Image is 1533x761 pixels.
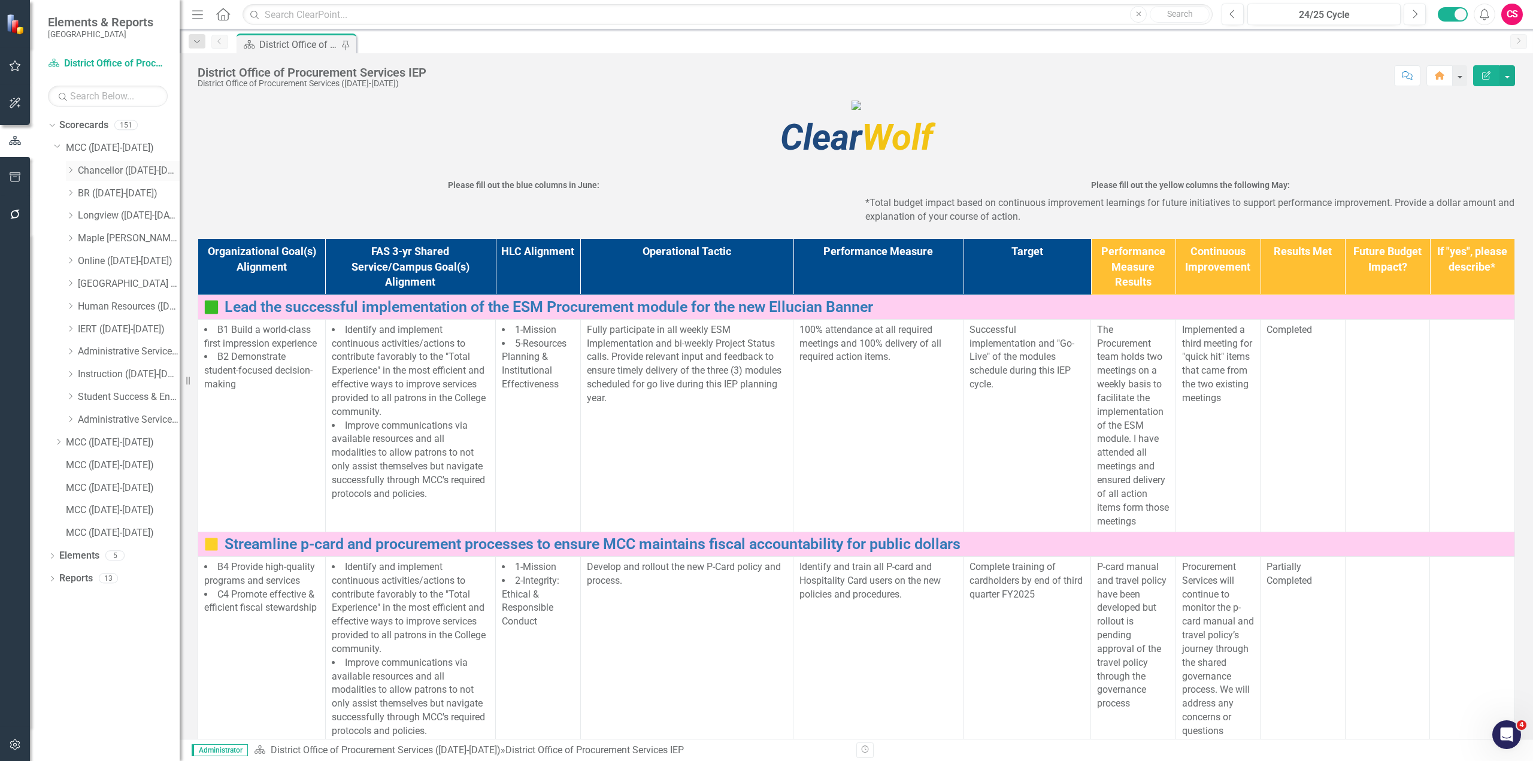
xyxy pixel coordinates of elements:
[1517,720,1526,730] span: 4
[587,323,787,405] p: Fully participate in all weekly ESM Implementation and bi-weekly Project Status calls. Provide re...
[1247,4,1401,25] button: 24/25 Cycle
[78,323,180,336] a: IERT ([DATE]-[DATE])
[865,194,1515,224] p: *Total budget impact based on continuous improvement learnings for future initiatives to support ...
[325,319,495,532] td: Double-Click to Edit
[204,589,317,614] span: C4 Promote effective & efficient fiscal stewardship
[580,319,793,532] td: Double-Click to Edit
[1097,560,1170,711] p: P-card manual and travel policy have been developed but rollout is pending approval of the travel...
[78,345,180,359] a: Administrative Services ([DATE]-[DATE])
[198,532,1515,557] td: Double-Click to Edit Right Click for Context Menu
[799,560,957,602] p: Identify and train all P-card and Hospitality Card users on the new policies and procedures.
[970,323,1084,392] p: Successful implementation and "Go-Live" of the modules schedule during this IEP cycle.
[6,13,28,35] img: ClearPoint Strategy
[964,319,1091,532] td: Double-Click to Edit
[515,561,556,572] span: 1-Mission
[1150,6,1210,23] button: Search
[332,420,485,499] span: Improve communications via available resources and all modalities to allow patrons to not only as...
[59,572,93,586] a: Reports
[48,57,168,71] a: District Office of Procurement Services ([DATE]-[DATE])
[198,319,326,532] td: Double-Click to Edit
[780,116,862,159] span: Clear
[799,323,957,365] p: 100% attendance at all required meetings and 100% delivery of all required action items.
[332,657,485,736] span: Improve communications via available resources and all modalities to allow patrons to not only as...
[1175,319,1261,532] td: Double-Click to Edit
[78,209,180,223] a: Longview ([DATE]-[DATE])
[66,459,180,472] a: MCC ([DATE]-[DATE])
[78,232,180,245] a: Maple [PERSON_NAME] ([DATE]-[DATE])
[78,254,180,268] a: Online ([DATE]-[DATE])
[78,390,180,404] a: Student Success & Engagement ([DATE]-[DATE])
[78,277,180,291] a: [GEOGRAPHIC_DATA] ([DATE]-[DATE])
[505,744,684,756] div: District Office of Procurement Services IEP
[114,120,138,131] div: 151
[59,549,99,563] a: Elements
[515,324,556,335] span: 1-Mission
[198,79,426,88] div: District Office of Procurement Services ([DATE]-[DATE])
[225,536,1508,553] a: Streamline p-card and procurement processes to ensure MCC maintains fiscal accountability for pub...
[204,351,313,390] span: B2 Demonstrate student-focused decision-making
[204,300,219,314] img: Completed
[496,319,581,532] td: Double-Click to Edit
[502,575,559,627] span: 2-Integrity: Ethical & Responsible Conduct
[59,119,108,132] a: Scorecards
[66,481,180,495] a: MCC ([DATE]-[DATE])
[1097,323,1170,529] p: The Procurement team holds two meetings on a weekly basis to facilitate the implementation of the...
[1261,319,1346,532] td: Double-Click to Edit
[192,744,248,756] span: Administrator
[66,504,180,517] a: MCC ([DATE]-[DATE])
[78,187,180,201] a: BR ([DATE]-[DATE])
[204,324,317,349] span: B1 Build a world-class first impression experience
[970,560,1084,602] p: Complete training of cardholders by end of third quarter FY2025
[448,180,599,190] strong: Please fill out the blue columns in June:
[852,101,861,110] img: mcc%20high%20quality%20v4.png
[332,324,486,417] span: Identify and implement continuous activities/actions to contribute favorably to the "Total Experi...
[66,436,180,450] a: MCC ([DATE]-[DATE])
[1430,319,1515,532] td: Double-Click to Edit
[225,299,1508,316] a: Lead the successful implementation of the ESM Procurement module for the new Ellucian Banner
[1267,561,1312,586] span: Partially Completed
[502,338,566,390] span: 5-Resources Planning & Institutional Effectiveness
[587,560,787,588] p: Develop and rollout the new P-Card policy and process.
[204,537,219,551] img: Partially Completed
[780,116,933,159] span: Wolf
[48,86,168,107] input: Search Below...
[1501,4,1523,25] button: CS
[1091,180,1290,190] strong: Please fill out the yellow columns the following May:
[66,141,180,155] a: MCC ([DATE]-[DATE])
[1167,9,1193,19] span: Search
[78,413,180,427] a: Administrative Services ([DATE]-[DATE])
[259,37,338,52] div: District Office of Procurement Services IEP
[1182,323,1255,405] p: Implemented a third meeting for "quick hit" items that came from the two existing meetings
[66,526,180,540] a: MCC ([DATE]-[DATE])
[1345,319,1430,532] td: Double-Click to Edit
[198,295,1515,320] td: Double-Click to Edit Right Click for Context Menu
[204,561,315,586] span: B4 Provide high-quality programs and services
[48,29,153,39] small: [GEOGRAPHIC_DATA]
[793,319,964,532] td: Double-Click to Edit
[243,4,1213,25] input: Search ClearPoint...
[1492,720,1521,749] iframe: Intercom live chat
[1252,8,1396,22] div: 24/25 Cycle
[332,561,486,654] span: Identify and implement continuous activities/actions to contribute favorably to the "Total Experi...
[78,368,180,381] a: Instruction ([DATE]-[DATE])
[48,15,153,29] span: Elements & Reports
[254,744,847,757] div: »
[1267,324,1312,335] span: Completed
[105,551,125,561] div: 5
[198,66,426,79] div: District Office of Procurement Services IEP
[78,300,180,314] a: Human Resources ([DATE]-[DATE])
[271,744,501,756] a: District Office of Procurement Services ([DATE]-[DATE])
[78,164,180,178] a: Chancellor ([DATE]-[DATE])
[1091,319,1176,532] td: Double-Click to Edit
[99,574,118,584] div: 13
